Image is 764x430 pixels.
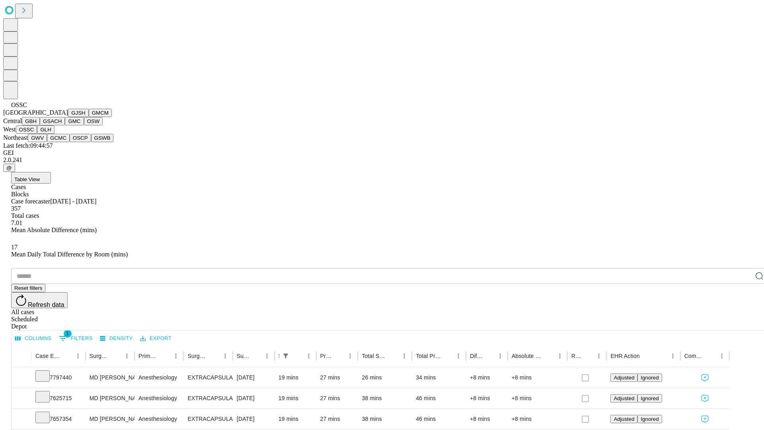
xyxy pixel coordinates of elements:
div: 19 mins [279,388,312,408]
button: Sort [209,350,220,362]
div: Primary Service [138,353,158,359]
button: Show filters [57,332,95,345]
button: Sort [388,350,399,362]
button: GMCM [89,109,112,117]
span: Adjusted [614,395,634,401]
span: Central [3,117,22,124]
div: [DATE] [237,388,271,408]
div: 7657354 [35,409,82,429]
span: [GEOGRAPHIC_DATA] [3,109,68,116]
button: Menu [716,350,727,362]
div: Anesthesiology [138,388,179,408]
div: Anesthesiology [138,367,179,388]
span: Table View [14,176,40,182]
div: Resolved in EHR [571,353,582,359]
button: Reset filters [11,284,45,292]
div: Anesthesiology [138,409,179,429]
span: Last fetch: 09:44:57 [3,142,53,149]
button: Adjusted [610,415,637,423]
button: Expand [16,412,27,426]
div: Absolute Difference [512,353,542,359]
div: Case Epic Id [35,353,60,359]
button: @ [3,164,15,172]
div: GEI [3,149,761,156]
button: Sort [641,350,652,362]
div: 46 mins [416,409,462,429]
button: GWV [28,134,47,142]
div: 27 mins [320,367,354,388]
div: Surgeon Name [90,353,109,359]
button: Sort [543,350,554,362]
div: 7797440 [35,367,82,388]
span: Mean Absolute Difference (mins) [11,227,97,233]
span: @ [6,165,12,171]
button: GSWB [91,134,114,142]
button: Menu [345,350,356,362]
span: 17 [11,244,18,250]
span: Mean Daily Total Difference by Room (mins) [11,251,128,258]
div: Difference [470,353,483,359]
button: Sort [61,350,72,362]
button: Sort [110,350,121,362]
span: Northeast [3,134,28,141]
button: Sort [582,350,593,362]
button: Expand [16,392,27,406]
span: Refresh data [28,301,64,308]
button: Ignored [637,373,662,382]
button: Adjusted [610,394,637,403]
div: 1 active filter [280,350,291,362]
div: 19 mins [279,409,312,429]
button: Sort [159,350,170,362]
button: Menu [399,350,410,362]
button: Show filters [280,350,291,362]
div: Surgery Date [237,353,249,359]
button: Sort [333,350,345,362]
button: Sort [705,350,716,362]
button: Sort [250,350,261,362]
button: OSCP [70,134,91,142]
div: EXTRACAPSULAR CATARACT REMOVAL WITH [MEDICAL_DATA] [187,388,228,408]
span: 1 [64,330,72,338]
button: Sort [292,350,303,362]
button: Menu [121,350,133,362]
button: Menu [220,350,231,362]
span: Total cases [11,212,39,219]
div: Scheduled In Room Duration [279,353,279,359]
div: 7625715 [35,388,82,408]
span: Ignored [641,416,659,422]
button: OSW [84,117,103,125]
span: Adjusted [614,375,634,381]
div: 46 mins [416,388,462,408]
div: +8 mins [512,367,563,388]
div: 26 mins [362,367,408,388]
span: OSSC [11,102,27,108]
button: GSACH [40,117,65,125]
button: Menu [303,350,314,362]
div: +8 mins [470,409,504,429]
button: Refresh data [11,292,68,308]
div: [DATE] [237,367,271,388]
div: Predicted In Room Duration [320,353,333,359]
div: 38 mins [362,388,408,408]
button: Adjusted [610,373,637,382]
button: Ignored [637,394,662,403]
button: Menu [593,350,604,362]
button: Expand [16,371,27,385]
div: MD [PERSON_NAME] [PERSON_NAME] Md [90,388,131,408]
div: [DATE] [237,409,271,429]
div: Total Scheduled Duration [362,353,387,359]
button: Menu [170,350,181,362]
button: Menu [495,350,506,362]
div: +8 mins [512,388,563,408]
span: Reset filters [14,285,42,291]
div: 27 mins [320,388,354,408]
span: Ignored [641,395,659,401]
button: Density [98,332,135,345]
button: Export [138,332,173,345]
div: Surgery Name [187,353,207,359]
button: OSSC [16,125,37,134]
div: Comments [684,353,704,359]
div: +8 mins [470,388,504,408]
div: 38 mins [362,409,408,429]
button: GMC [65,117,84,125]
